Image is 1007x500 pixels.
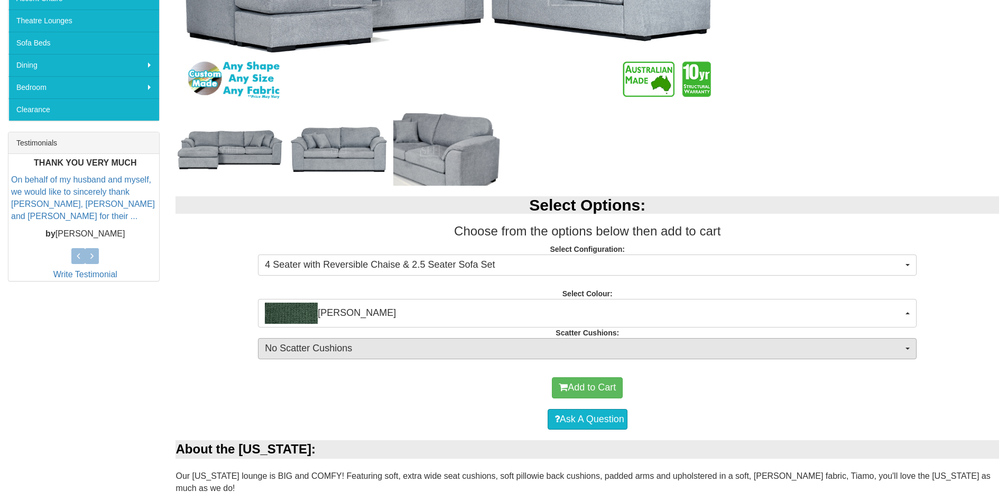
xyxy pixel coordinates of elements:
[529,196,645,214] b: Select Options:
[548,409,627,430] a: Ask A Question
[8,54,159,76] a: Dining
[258,254,917,276] button: 4 Seater with Reversible Chaise & 2.5 Seater Sofa Set
[8,10,159,32] a: Theatre Lounges
[8,32,159,54] a: Sofa Beds
[34,158,136,167] b: THANK YOU VERY MUCH
[8,98,159,121] a: Clearance
[265,303,318,324] img: Tiamo Sherwood
[258,338,917,359] button: No Scatter Cushions
[265,342,903,356] span: No Scatter Cushions
[552,377,623,398] button: Add to Cart
[8,132,159,154] div: Testimonials
[45,229,56,238] b: by
[265,303,903,324] span: [PERSON_NAME]
[265,258,903,272] span: 4 Seater with Reversible Chaise & 2.5 Seater Sofa Set
[562,289,613,298] strong: Select Colour:
[53,270,117,279] a: Write Testimonial
[556,329,619,337] strong: Scatter Cushions:
[11,176,155,221] a: On behalf of my husband and myself, we would like to sincerely thank [PERSON_NAME], [PERSON_NAME]...
[550,245,625,253] strong: Select Configuration:
[11,228,159,240] p: [PERSON_NAME]
[175,224,999,238] h3: Choose from the options below then add to cart
[175,440,999,458] div: About the [US_STATE]:
[258,299,917,328] button: Tiamo Sherwood[PERSON_NAME]
[8,76,159,98] a: Bedroom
